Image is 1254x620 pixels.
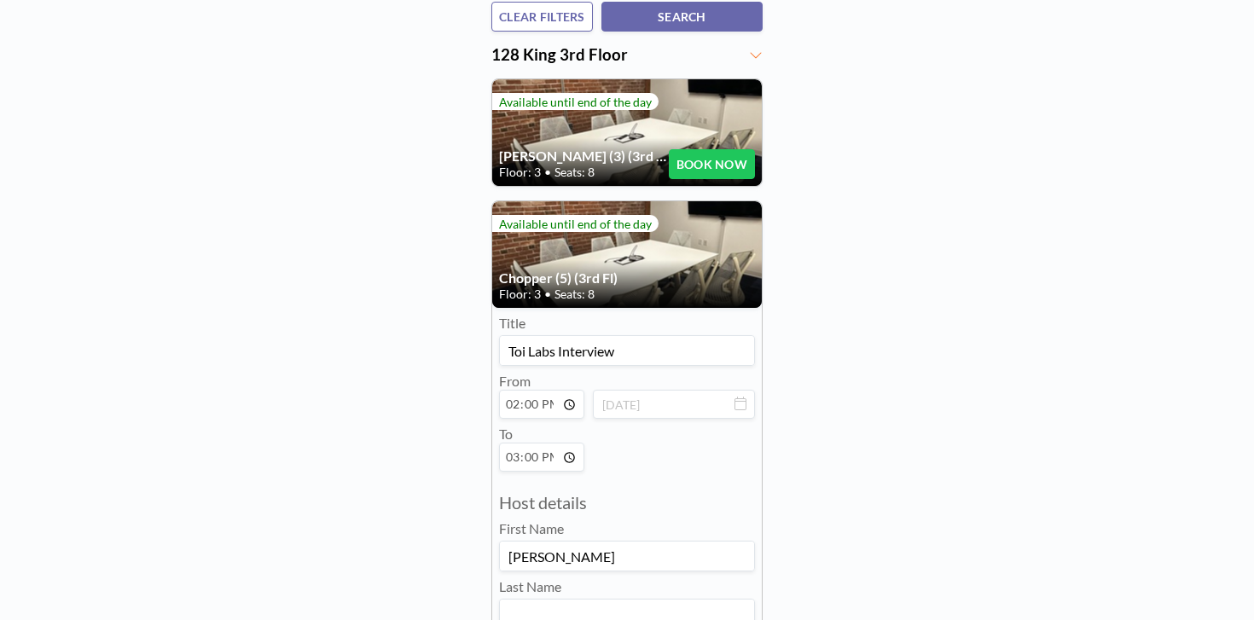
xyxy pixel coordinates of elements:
[499,426,513,442] label: To
[669,149,755,179] button: BOOK NOW
[500,336,754,365] input: Vera's reservation
[499,373,531,389] label: From
[554,165,595,180] span: Seats: 8
[499,269,755,287] h4: Chopper (5) (3rd Fl)
[499,520,564,537] label: First Name
[499,165,541,180] span: Floor: 3
[491,45,628,64] span: 128 King 3rd Floor
[499,217,652,231] span: Available until end of the day
[499,9,585,24] span: CLEAR FILTERS
[499,315,525,332] label: Title
[544,287,551,302] span: •
[491,2,593,32] button: CLEAR FILTERS
[544,165,551,180] span: •
[499,95,652,109] span: Available until end of the day
[499,578,561,595] label: Last Name
[554,287,595,302] span: Seats: 8
[499,287,541,302] span: Floor: 3
[499,492,755,513] h3: Host details
[658,9,706,24] span: SEARCH
[601,2,763,32] button: SEARCH
[499,148,669,165] h4: [PERSON_NAME] (3) (3rd Fl)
